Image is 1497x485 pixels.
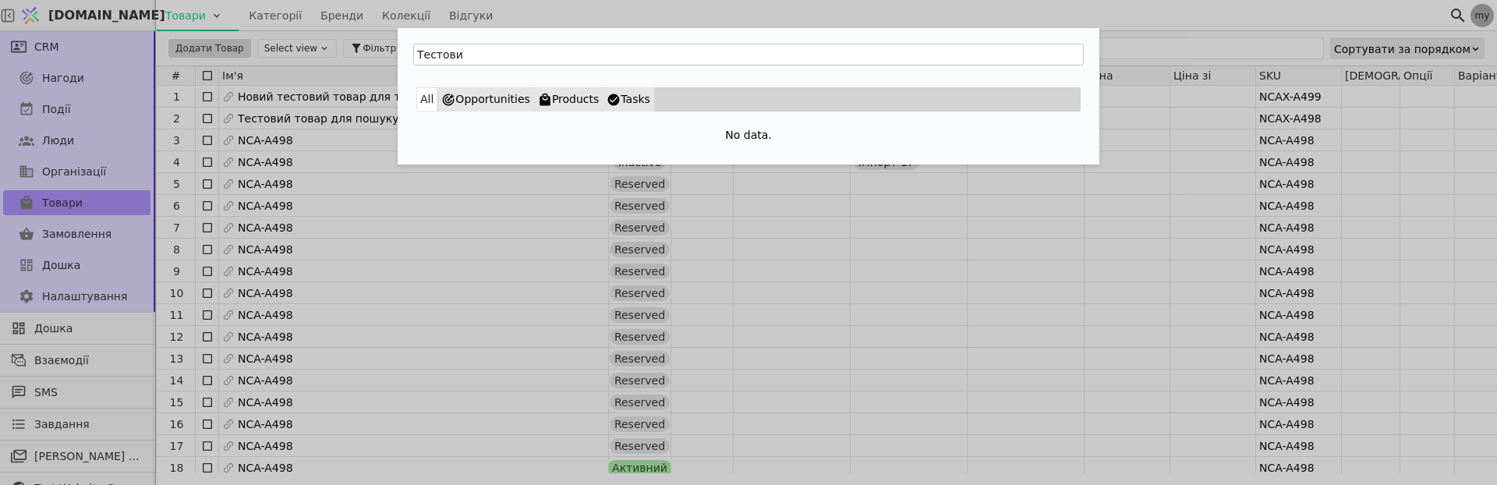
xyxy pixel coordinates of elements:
div: No data. [416,115,1081,146]
button: All [416,87,437,112]
button: Products [534,87,603,112]
button: Opportunities [437,87,534,112]
div: Глобальний пошук [398,28,1099,165]
input: Пошук [413,44,1084,65]
button: Tasks [603,87,654,112]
